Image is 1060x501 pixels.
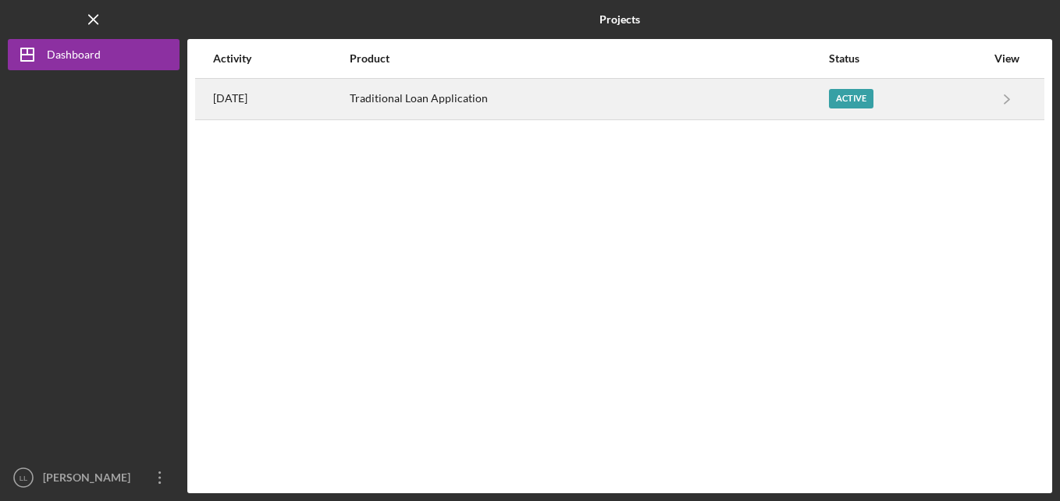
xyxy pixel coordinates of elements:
div: [PERSON_NAME] [39,462,141,497]
div: Product [350,52,827,65]
text: LL [20,474,28,482]
time: 2025-08-01 04:53 [213,92,247,105]
button: LL[PERSON_NAME] [8,462,180,493]
button: Dashboard [8,39,180,70]
div: Status [829,52,986,65]
div: Traditional Loan Application [350,80,827,119]
div: Activity [213,52,348,65]
div: Dashboard [47,39,101,74]
div: View [987,52,1026,65]
b: Projects [599,13,640,26]
div: Active [829,89,873,108]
